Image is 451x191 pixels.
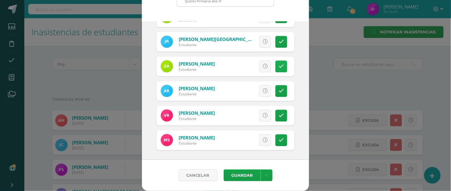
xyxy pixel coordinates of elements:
a: [PERSON_NAME][GEOGRAPHIC_DATA] [179,36,261,42]
img: c617f70d86aebc3b29562541269e6dcb.png [161,36,173,48]
div: Estudiante [179,91,215,97]
div: Estudiante [179,116,215,121]
button: Guardar [224,169,261,181]
span: Excusa [230,36,247,47]
span: Excusa [230,85,247,97]
span: Excusa [230,110,247,121]
img: 73a28e277a5d869484fe126de1c13f7a.png [161,85,173,97]
a: [PERSON_NAME] [179,110,215,116]
div: Estudiante [179,42,252,47]
a: [PERSON_NAME] [179,135,215,141]
img: c1bb659008a9ac28b0ee97b685d4acf1.png [161,134,173,146]
img: c50b6eba3de8fa2bf504145765b384d6.png [161,60,173,72]
a: [PERSON_NAME] [179,61,215,67]
a: [PERSON_NAME] [179,85,215,91]
div: Estudiante [179,141,215,146]
span: Excusa [230,61,247,72]
span: Excusa [230,135,247,146]
div: Estudiante [179,67,215,72]
a: Cancelar [179,169,218,181]
img: a5e28114ce30b99df7de41ca6e3fa093.png [161,109,173,121]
